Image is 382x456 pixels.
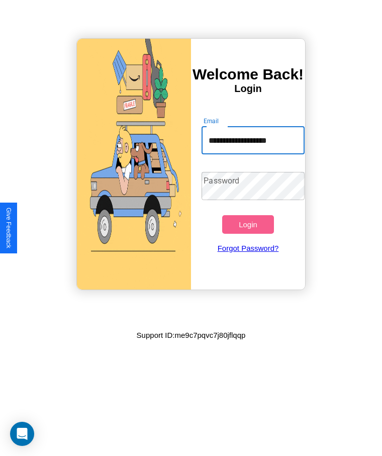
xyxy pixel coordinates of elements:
[204,117,219,125] label: Email
[191,83,305,95] h4: Login
[5,208,12,248] div: Give Feedback
[10,422,34,446] div: Open Intercom Messenger
[197,234,299,262] a: Forgot Password?
[191,66,305,83] h3: Welcome Back!
[137,328,246,342] p: Support ID: me9c7pqvc7j80jflqqp
[77,39,191,290] img: gif
[222,215,273,234] button: Login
